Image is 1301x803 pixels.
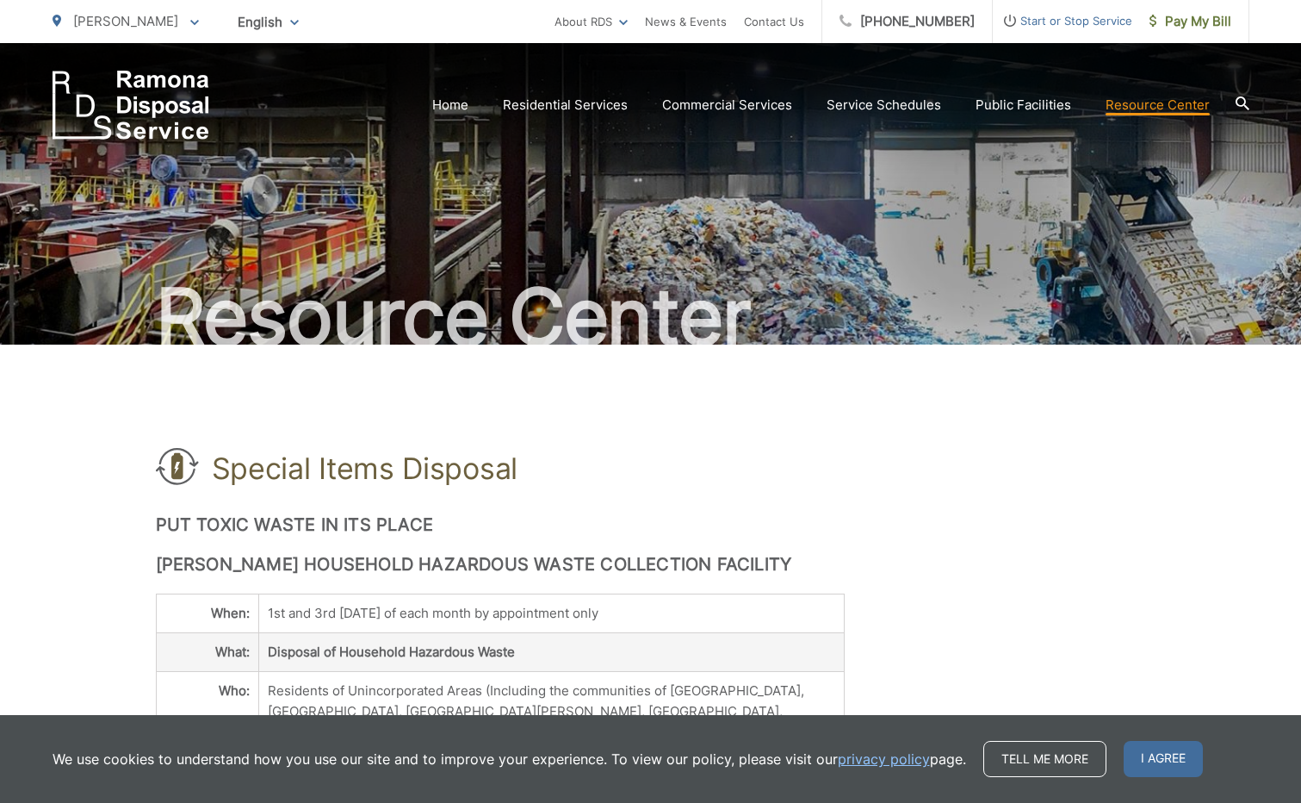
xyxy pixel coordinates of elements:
[1106,95,1210,115] a: Resource Center
[662,95,792,115] a: Commercial Services
[645,11,727,32] a: News & Events
[211,605,250,621] strong: When:
[976,95,1071,115] a: Public Facilities
[838,749,930,769] a: privacy policy
[53,749,966,769] p: We use cookies to understand how you use our site and to improve your experience. To view our pol...
[259,594,844,633] td: 1st and 3rd [DATE] of each month by appointment only
[983,741,1106,777] a: Tell me more
[1124,741,1203,777] span: I agree
[53,71,209,140] a: EDCD logo. Return to the homepage.
[827,95,941,115] a: Service Schedules
[259,633,844,672] th: Disposal of Household Hazardous Waste
[259,672,844,752] td: Residents of Unincorporated Areas (Including the communities of [GEOGRAPHIC_DATA], [GEOGRAPHIC_DA...
[503,95,628,115] a: Residential Services
[432,95,468,115] a: Home
[1149,11,1231,32] span: Pay My Bill
[53,274,1249,360] h2: Resource Center
[215,644,250,660] strong: What:
[554,11,628,32] a: About RDS
[219,682,250,699] strong: Who:
[744,11,804,32] a: Contact Us
[156,554,1146,575] h2: [PERSON_NAME] Household Hazardous Waste Collection Facility
[225,7,312,37] span: English
[212,451,517,486] h1: Special Items Disposal
[73,13,178,29] span: [PERSON_NAME]
[156,514,1146,535] h2: Put Toxic Waste In Its Place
